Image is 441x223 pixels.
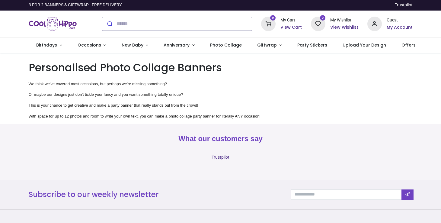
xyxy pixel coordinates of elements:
[330,24,358,31] a: View Wishlist
[29,103,198,108] span: This is your chance to get creative and make a party banner that really stands out from the crowd!
[210,42,242,48] span: Photo Collage
[122,42,143,48] span: New Baby
[29,37,70,53] a: Birthdays
[387,24,413,31] a: My Account
[29,189,282,200] h3: Subscribe to our weekly newsletter
[401,42,416,48] span: Offers
[297,42,327,48] span: Party Stickers
[29,15,77,32] a: Logo of Cool Hippo
[280,24,302,31] a: View Cart
[395,2,413,8] a: Trustpilot
[280,17,302,23] div: My Cart
[29,92,183,97] span: Or maybe our designs just don't tickle your fancy and you want something totally unique?
[261,21,276,26] a: 0
[70,37,114,53] a: Occasions
[29,134,413,144] h2: What our customers say
[330,17,358,23] div: My Wishlist
[387,17,413,23] div: Guest
[36,42,57,48] span: Birthdays
[212,155,229,160] a: Trustpilot
[29,114,261,118] span: With space for up to 12 photos and room to write your own text, you can make a photo collage part...
[29,2,122,8] div: 3 FOR 2 BANNERS & GIFTWRAP - FREE DELIVERY
[102,17,117,31] button: Submit
[29,15,77,32] img: Cool Hippo
[164,42,190,48] span: Anniversary
[343,42,386,48] span: Upload Your Design
[311,21,325,26] a: 0
[270,15,276,21] sup: 0
[29,60,413,75] h1: Personalised Photo Collage Banners
[320,15,326,21] sup: 0
[257,42,277,48] span: Giftwrap
[250,37,290,53] a: Giftwrap
[156,37,203,53] a: Anniversary
[29,82,167,86] span: We think we've covered most occasions, but perhaps we're missing something?
[78,42,101,48] span: Occasions
[114,37,156,53] a: New Baby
